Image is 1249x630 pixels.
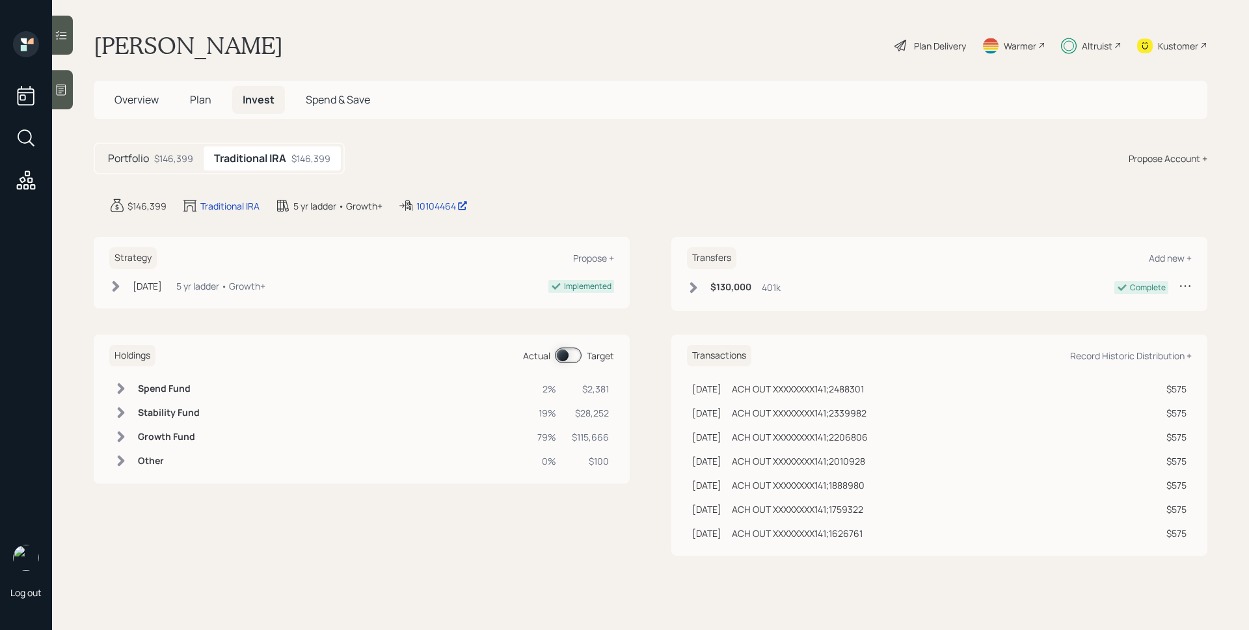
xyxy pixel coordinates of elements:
[1166,502,1187,516] div: $575
[1158,39,1198,53] div: Kustomer
[572,454,609,468] div: $100
[762,281,781,294] div: 401k
[914,39,966,53] div: Plan Delivery
[138,431,200,443] h6: Growth Fund
[710,282,751,293] h6: $130,000
[138,407,200,418] h6: Stability Fund
[692,430,721,444] div: [DATE]
[732,406,866,420] div: ACH OUT XXXXXXXX141;2339982
[13,545,39,571] img: james-distasi-headshot.png
[133,279,162,293] div: [DATE]
[732,430,868,444] div: ACH OUT XXXXXXXX141;2206806
[1166,478,1187,492] div: $575
[1129,152,1207,165] div: Propose Account +
[537,454,556,468] div: 0%
[537,406,556,420] div: 19%
[114,92,159,107] span: Overview
[523,349,550,363] div: Actual
[692,502,721,516] div: [DATE]
[732,382,864,396] div: ACH OUT XXXXXXXX141;2488301
[128,199,167,213] div: $146,399
[1082,39,1112,53] div: Altruist
[692,382,721,396] div: [DATE]
[1149,252,1192,264] div: Add new +
[138,456,200,467] h6: Other
[1004,39,1036,53] div: Warmer
[1070,349,1192,362] div: Record Historic Distribution +
[108,152,149,165] h5: Portfolio
[572,430,609,444] div: $115,666
[1166,382,1187,396] div: $575
[176,279,265,293] div: 5 yr ladder • Growth+
[572,406,609,420] div: $28,252
[306,92,370,107] span: Spend & Save
[293,199,383,213] div: 5 yr ladder • Growth+
[687,247,736,269] h6: Transfers
[243,92,275,107] span: Invest
[291,152,330,165] div: $146,399
[587,349,614,363] div: Target
[214,152,286,165] h5: Traditional IRA
[200,199,260,213] div: Traditional IRA
[1166,406,1187,420] div: $575
[692,527,721,540] div: [DATE]
[10,586,42,599] div: Log out
[687,345,751,366] h6: Transactions
[1166,527,1187,540] div: $575
[1130,282,1166,294] div: Complete
[732,527,863,540] div: ACH OUT XXXXXXXX141;1626761
[1166,454,1187,468] div: $575
[732,502,863,516] div: ACH OUT XXXXXXXX141;1759322
[138,383,200,394] h6: Spend Fund
[692,454,721,468] div: [DATE]
[564,281,611,292] div: Implemented
[537,382,556,396] div: 2%
[537,430,556,444] div: 79%
[94,31,283,60] h1: [PERSON_NAME]
[1166,430,1187,444] div: $575
[692,478,721,492] div: [DATE]
[572,382,609,396] div: $2,381
[732,478,865,492] div: ACH OUT XXXXXXXX141;1888980
[154,152,193,165] div: $146,399
[573,252,614,264] div: Propose +
[109,247,157,269] h6: Strategy
[109,345,155,366] h6: Holdings
[416,199,468,213] div: 10104464
[732,454,865,468] div: ACH OUT XXXXXXXX141;2010928
[692,406,721,420] div: [DATE]
[190,92,211,107] span: Plan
